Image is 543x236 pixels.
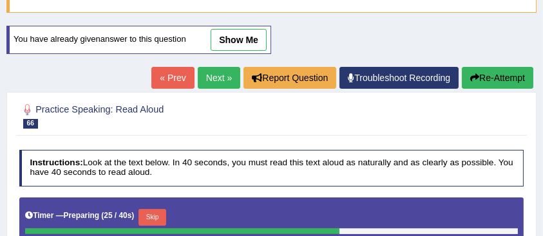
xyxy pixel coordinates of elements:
h2: Practice Speaking: Read Aloud [19,102,332,129]
button: Report Question [243,67,336,89]
a: Next » [198,67,240,89]
button: Skip [138,209,166,226]
a: Troubleshoot Recording [339,67,459,89]
b: ) [131,211,134,220]
b: 25 / 40s [104,211,131,220]
button: Re-Attempt [462,67,533,89]
b: Instructions: [30,158,82,167]
div: You have already given answer to this question [6,26,271,54]
a: show me [211,29,267,51]
span: 66 [23,119,38,129]
b: ( [101,211,104,220]
a: « Prev [151,67,194,89]
h5: Timer — [25,212,134,220]
b: Preparing [64,211,100,220]
h4: Look at the text below. In 40 seconds, you must read this text aloud as naturally and as clearly ... [19,150,524,186]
